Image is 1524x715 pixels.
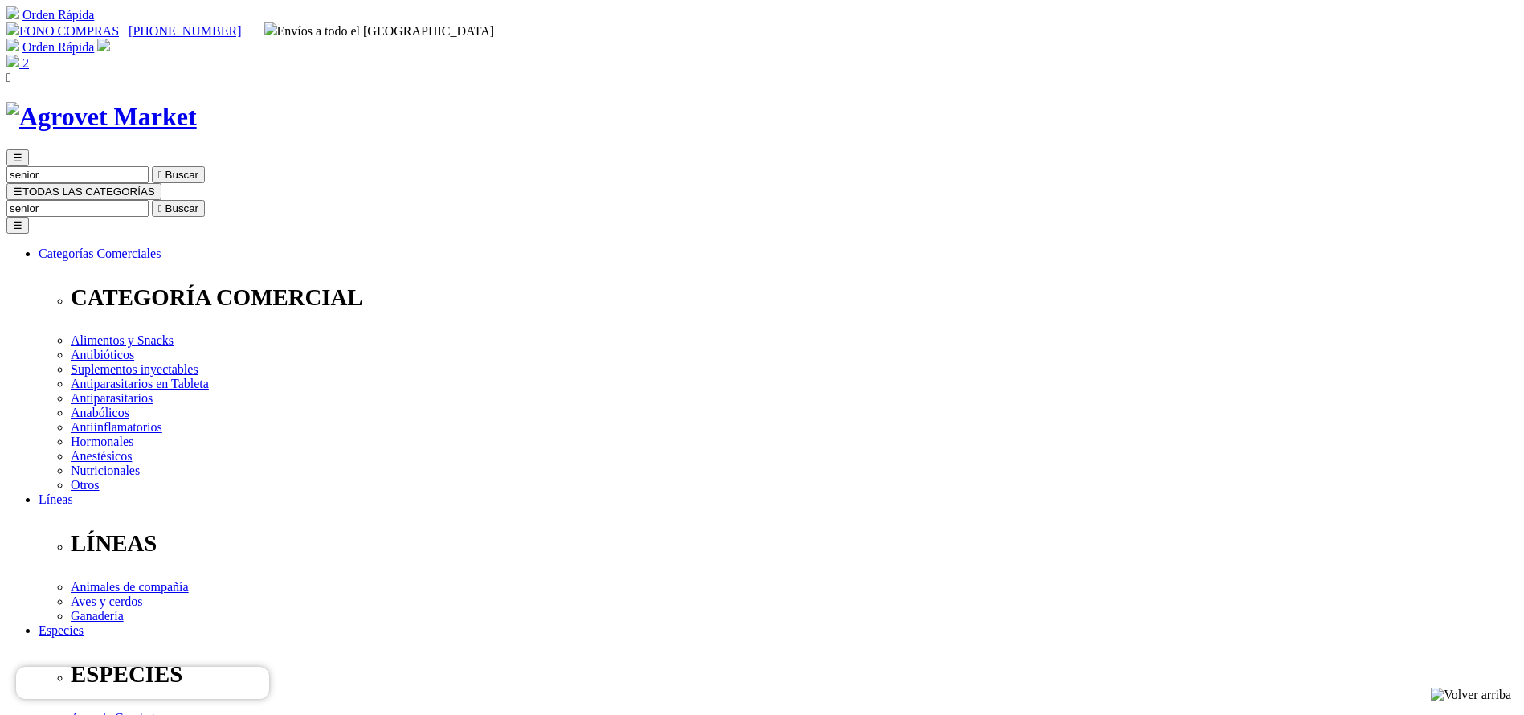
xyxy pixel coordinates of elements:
span: ☰ [13,186,22,198]
img: shopping-cart.svg [6,6,19,19]
span: Envíos a todo el [GEOGRAPHIC_DATA] [264,24,495,38]
i:  [158,169,162,181]
img: shopping-bag.svg [6,55,19,67]
p: CATEGORÍA COMERCIAL [71,284,1518,311]
i:  [158,202,162,214]
a: Antibióticos [71,348,134,362]
iframe: Brevo live chat [16,667,269,699]
i:  [6,71,11,84]
a: Anestésicos [71,449,132,463]
input: Buscar [6,200,149,217]
img: shopping-cart.svg [6,39,19,51]
a: Antiparasitarios [71,391,153,405]
a: Antiinflamatorios [71,420,162,434]
p: LÍNEAS [71,530,1518,557]
span: 2 [22,56,29,70]
span: Buscar [165,169,198,181]
span: ☰ [13,152,22,164]
a: Otros [71,478,100,492]
button: ☰ [6,217,29,234]
a: Hormonales [71,435,133,448]
a: Animales de compañía [71,580,189,594]
a: Nutricionales [71,464,140,477]
input: Buscar [6,166,149,183]
a: Antiparasitarios en Tableta [71,377,209,390]
a: Acceda a su cuenta de cliente [97,40,110,54]
button:  Buscar [152,166,205,183]
a: Aves y cerdos [71,594,142,608]
a: 2 [6,56,29,70]
a: Líneas [39,492,73,506]
a: Especies [39,623,84,637]
button: ☰TODAS LAS CATEGORÍAS [6,183,161,200]
a: Orden Rápida [22,8,94,22]
a: Suplementos inyectables [71,362,198,376]
img: Agrovet Market [6,102,197,132]
span: Buscar [165,202,198,214]
img: delivery-truck.svg [264,22,277,35]
button: ☰ [6,149,29,166]
a: Categorías Comerciales [39,247,161,260]
img: phone.svg [6,22,19,35]
img: Volver arriba [1431,688,1511,702]
p: ESPECIES [71,661,1518,688]
a: Orden Rápida [22,40,94,54]
a: [PHONE_NUMBER] [129,24,241,38]
a: Anabólicos [71,406,129,419]
a: Ganadería [71,609,124,623]
img: user.svg [97,39,110,51]
a: FONO COMPRAS [6,24,119,38]
a: Alimentos y Snacks [71,333,174,347]
button:  Buscar [152,200,205,217]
